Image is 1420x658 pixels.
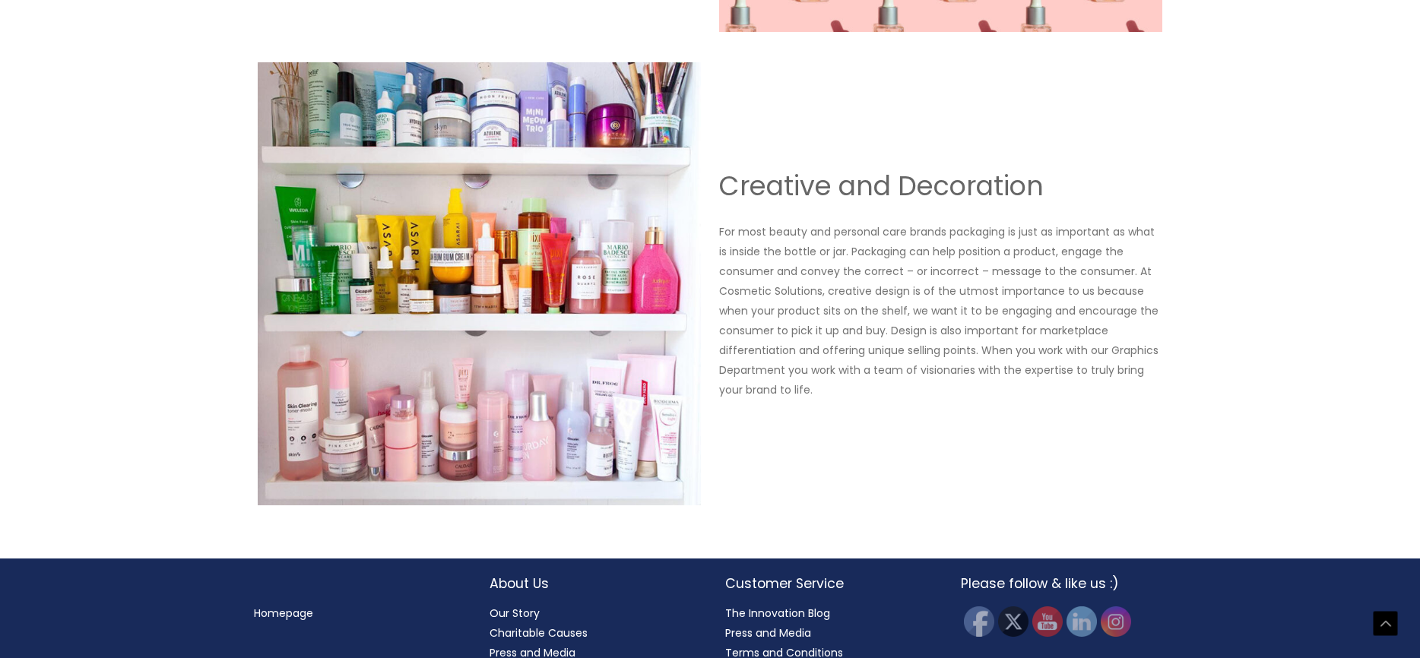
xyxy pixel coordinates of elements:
nav: Menu [254,603,459,623]
a: Charitable Causes [490,625,588,641]
h2: Please follow & like us :) [961,574,1166,593]
a: Homepage [254,606,313,621]
a: Our Story [490,606,540,621]
img: Facebook [964,606,994,637]
a: The Innovation Blog [725,606,830,621]
p: For most beauty and personal care brands packaging is just as important as what is inside the bot... [719,222,1162,400]
h2: Customer Service [725,574,930,593]
a: Press and Media [725,625,811,641]
img: Cosmetic Solutions Turnkey Packaging Creative Design [258,62,701,505]
img: Twitter [998,606,1029,637]
h2: About Us [490,574,695,593]
h2: Creative and Decoration [719,169,1162,204]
